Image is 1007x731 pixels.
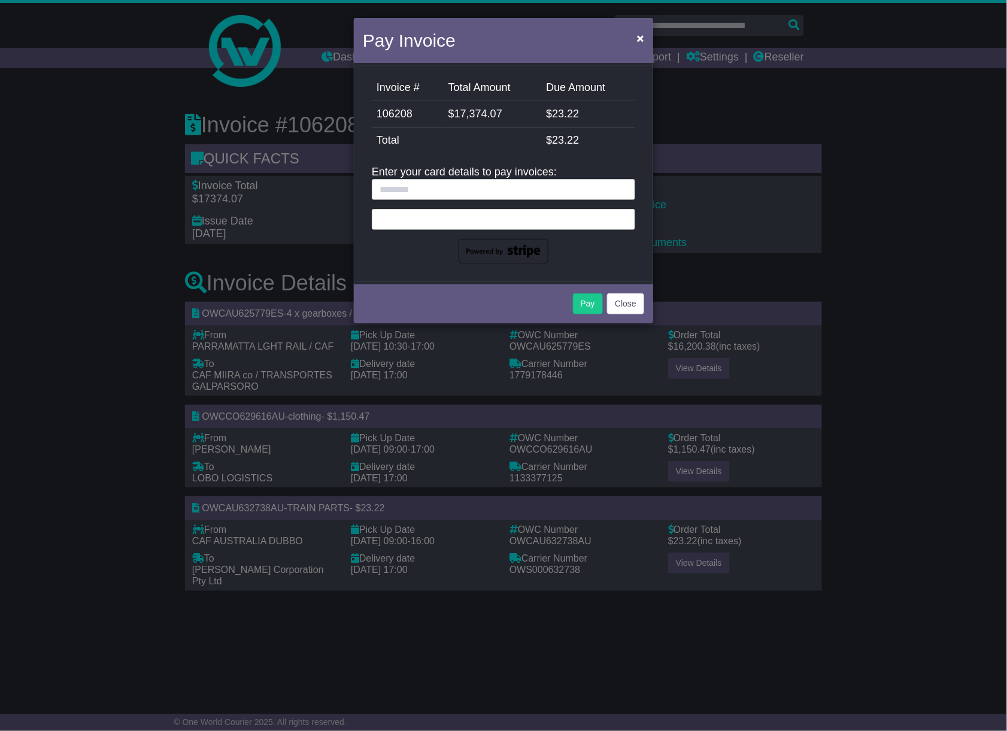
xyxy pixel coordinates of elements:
[444,75,541,101] td: Total Amount
[637,31,644,45] span: ×
[372,75,444,101] td: Invoice #
[372,166,635,263] div: Enter your card details to pay invoices:
[454,108,502,120] span: 17,374.07
[552,108,579,120] span: 23.22
[444,101,541,128] td: $
[363,27,456,54] h4: Pay Invoice
[541,75,635,101] td: Due Amount
[573,293,603,314] button: Pay
[607,293,644,314] button: Close
[372,128,541,154] td: Total
[372,101,444,128] td: 106208
[552,134,579,146] span: 23.22
[459,239,548,264] img: powered-by-stripe.png
[380,213,627,223] iframe: Secure card payment input frame
[541,101,635,128] td: $
[541,128,635,154] td: $
[631,26,650,50] button: Close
